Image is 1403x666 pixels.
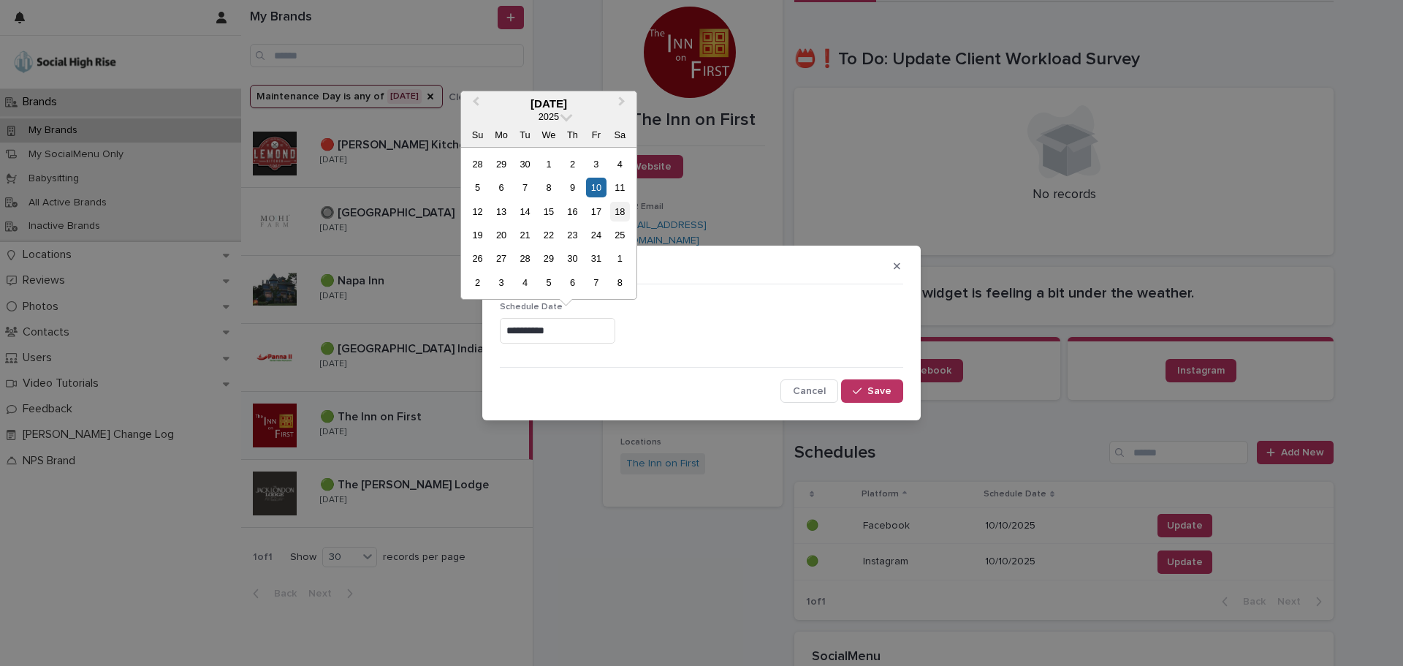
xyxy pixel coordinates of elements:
span: Cancel [793,386,826,396]
div: We [539,125,558,145]
div: Sa [610,125,630,145]
span: Save [867,386,891,396]
span: 2025 [539,111,559,122]
div: Choose Saturday, November 8th, 2025 [610,273,630,292]
div: Choose Sunday, October 26th, 2025 [468,249,487,268]
div: month 2025-10 [465,152,631,295]
button: Previous Month [463,93,486,116]
div: Choose Thursday, October 9th, 2025 [563,178,582,197]
button: Next Month [612,93,635,116]
div: Choose Sunday, October 5th, 2025 [468,178,487,197]
div: Choose Monday, October 27th, 2025 [491,249,511,268]
button: Save [841,379,903,403]
div: Choose Sunday, November 2nd, 2025 [468,273,487,292]
div: Choose Thursday, October 2nd, 2025 [563,154,582,174]
button: Cancel [780,379,838,403]
div: Choose Friday, October 10th, 2025 [586,178,606,197]
div: Choose Friday, October 24th, 2025 [586,225,606,245]
div: Choose Tuesday, October 7th, 2025 [515,178,535,197]
div: Choose Sunday, October 12th, 2025 [468,202,487,222]
div: Choose Wednesday, October 1st, 2025 [539,154,558,174]
div: Choose Tuesday, November 4th, 2025 [515,273,535,292]
div: Mo [491,125,511,145]
div: Th [563,125,582,145]
div: Choose Thursday, October 30th, 2025 [563,249,582,268]
div: Choose Tuesday, September 30th, 2025 [515,154,535,174]
div: Choose Friday, October 17th, 2025 [586,202,606,222]
div: Choose Sunday, October 19th, 2025 [468,225,487,245]
div: Choose Wednesday, October 15th, 2025 [539,202,558,222]
div: Choose Saturday, October 11th, 2025 [610,178,630,197]
div: Choose Monday, September 29th, 2025 [491,154,511,174]
span: Schedule Date [500,303,563,311]
div: Choose Monday, November 3rd, 2025 [491,273,511,292]
div: Fr [586,125,606,145]
div: Choose Thursday, October 23rd, 2025 [563,225,582,245]
div: Choose Tuesday, October 28th, 2025 [515,249,535,268]
div: Choose Friday, October 3rd, 2025 [586,154,606,174]
div: Choose Saturday, November 1st, 2025 [610,249,630,268]
div: Choose Friday, October 31st, 2025 [586,249,606,268]
div: Choose Friday, November 7th, 2025 [586,273,606,292]
div: Choose Sunday, September 28th, 2025 [468,154,487,174]
div: Choose Wednesday, October 29th, 2025 [539,249,558,268]
div: Choose Saturday, October 25th, 2025 [610,225,630,245]
div: Choose Monday, October 20th, 2025 [491,225,511,245]
div: Choose Thursday, November 6th, 2025 [563,273,582,292]
div: Su [468,125,487,145]
div: Choose Saturday, October 18th, 2025 [610,202,630,222]
div: Choose Saturday, October 4th, 2025 [610,154,630,174]
div: [DATE] [461,97,636,110]
div: Tu [515,125,535,145]
div: Choose Wednesday, October 8th, 2025 [539,178,558,197]
div: Choose Monday, October 13th, 2025 [491,202,511,222]
div: Choose Wednesday, November 5th, 2025 [539,273,558,292]
div: Choose Tuesday, October 21st, 2025 [515,225,535,245]
div: Choose Monday, October 6th, 2025 [491,178,511,197]
div: Choose Thursday, October 16th, 2025 [563,202,582,222]
div: Choose Wednesday, October 22nd, 2025 [539,225,558,245]
div: Choose Tuesday, October 14th, 2025 [515,202,535,222]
